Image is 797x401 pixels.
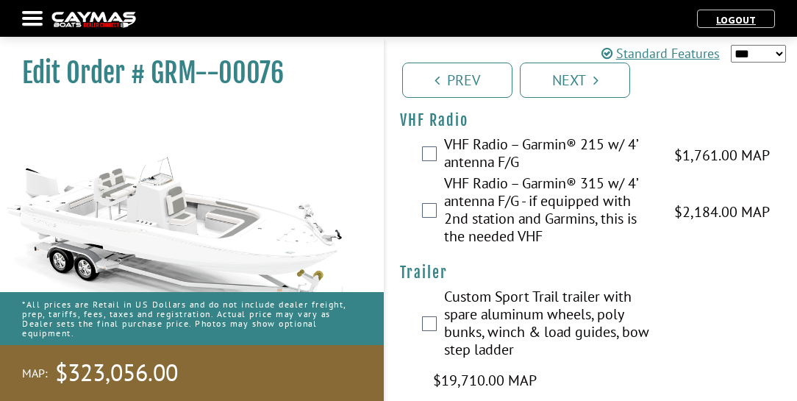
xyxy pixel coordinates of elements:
h1: Edit Order # GRM--00076 [22,57,347,90]
span: MAP: [22,366,48,381]
a: Next [520,63,630,98]
a: Prev [402,63,512,98]
ul: Pagination [398,60,797,98]
img: caymas-dealer-connect-2ed40d3bc7270c1d8d7ffb4b79bf05adc795679939227970def78ec6f6c03838.gif [51,12,136,27]
label: VHF Radio – Garmin® 315 w/ 4’ antenna F/G - if equipped with 2nd station and Garmins, this is the... [444,174,656,249]
span: $19,710.00 MAP [433,369,537,391]
span: $1,761.00 MAP [674,144,770,166]
h4: VHF Radio [400,111,782,129]
p: *All prices are Retail in US Dollars and do not include dealer freight, prep, tariffs, fees, taxe... [22,292,362,346]
h4: Trailer [400,263,782,282]
span: $2,184.00 MAP [674,201,770,223]
label: Custom Sport Trail trailer with spare aluminum wheels, poly bunks, winch & load guides, bow step ... [444,288,656,362]
label: VHF Radio – Garmin® 215 w/ 4’ antenna F/G [444,135,656,174]
span: $323,056.00 [55,358,178,388]
a: Standard Features [601,43,720,63]
a: Logout [709,13,763,26]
